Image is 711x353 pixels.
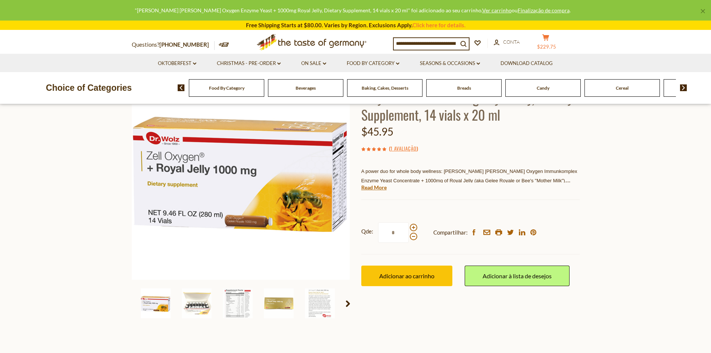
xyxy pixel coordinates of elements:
button: Adicionar ao carrinho [361,266,452,286]
a: [PHONE_NUMBER] [159,41,209,48]
img: Dr. Wolz Zell Oxygen Enzyme Yeast + 1000mg Royal Jelly, Dietary Supplement, 14 vials x 20 ml [305,288,335,318]
a: Finalização de compra [518,7,570,13]
a: Adicionar à lista de desejos [465,266,570,286]
a: Click here for details. [412,22,465,28]
a: On Sale [301,59,326,68]
a: Seasons & Occasions [420,59,480,68]
span: Adicionar ao carrinho [379,272,434,279]
a: Ver carrinho [482,7,512,13]
a: Christmas - PRE-ORDER [217,59,281,68]
a: Food By Category [209,85,244,91]
a: 1 avaliação [390,145,417,153]
img: Dr. Wolz Zell Oxygen Enzyme Yeast + 1000mg Royal Jelly, Dietary Supplement, 14 vials x 20 ml [132,61,350,280]
a: Baking, Cakes, Desserts [362,85,408,91]
a: Download Catalog [500,59,553,68]
a: Oktoberfest [158,59,196,68]
span: A power duo for whole body wellness: [PERSON_NAME] [PERSON_NAME] Oxygen Immunkomplex Enzyme Yeast... [361,168,577,183]
img: Dr. Wolz Zell Oxygen Enzyme Yeast + 1000mg Royal Jelly, Dietary Supplement, 14 vials x 20 ml [182,288,212,318]
a: Read More [361,184,387,191]
a: Food By Category [347,59,399,68]
span: Conta [503,39,520,45]
a: × [701,9,705,13]
a: Breads [457,85,471,91]
span: $45.95 [361,125,393,138]
img: Dr. Wolz Zell Oxygen Enzyme Yeast + 1000mg Royal Jelly, Dietary Supplement, 14 vials x 20 ml [223,288,253,318]
a: Candy [537,85,549,91]
img: Dr. Wolz Zell Oxygen Enzyme Yeast + 1000mg Royal Jelly, Dietary Supplement, 14 vials x 20 ml [141,288,171,318]
a: Conta [494,38,520,46]
strong: Qde: [361,227,373,236]
h1: [PERSON_NAME] [PERSON_NAME] Oxygen Enzyme Yeast + 1000mg Royal Jelly, Dietary Supplement, 14 vial... [361,72,580,123]
img: previous arrow [178,84,185,91]
input: Qde: [378,222,409,243]
button: $229.75 [535,34,557,53]
div: "[PERSON_NAME] [PERSON_NAME] Oxygen Enzyme Yeast + 1000mg Royal Jelly, Dietary Supplement, 14 via... [6,6,699,15]
a: Cereal [616,85,629,91]
img: Dr. Wolz Zell Oxygen Enzyme Yeast + 1000mg Royal Jelly, Dietary Supplement, 14 vials x 20 ml [264,288,294,318]
span: Compartilhar: [433,228,468,237]
span: ( ) [389,145,418,152]
p: Questions? [132,40,215,50]
a: Beverages [296,85,316,91]
img: next arrow [680,84,687,91]
span: $229.75 [537,44,556,50]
